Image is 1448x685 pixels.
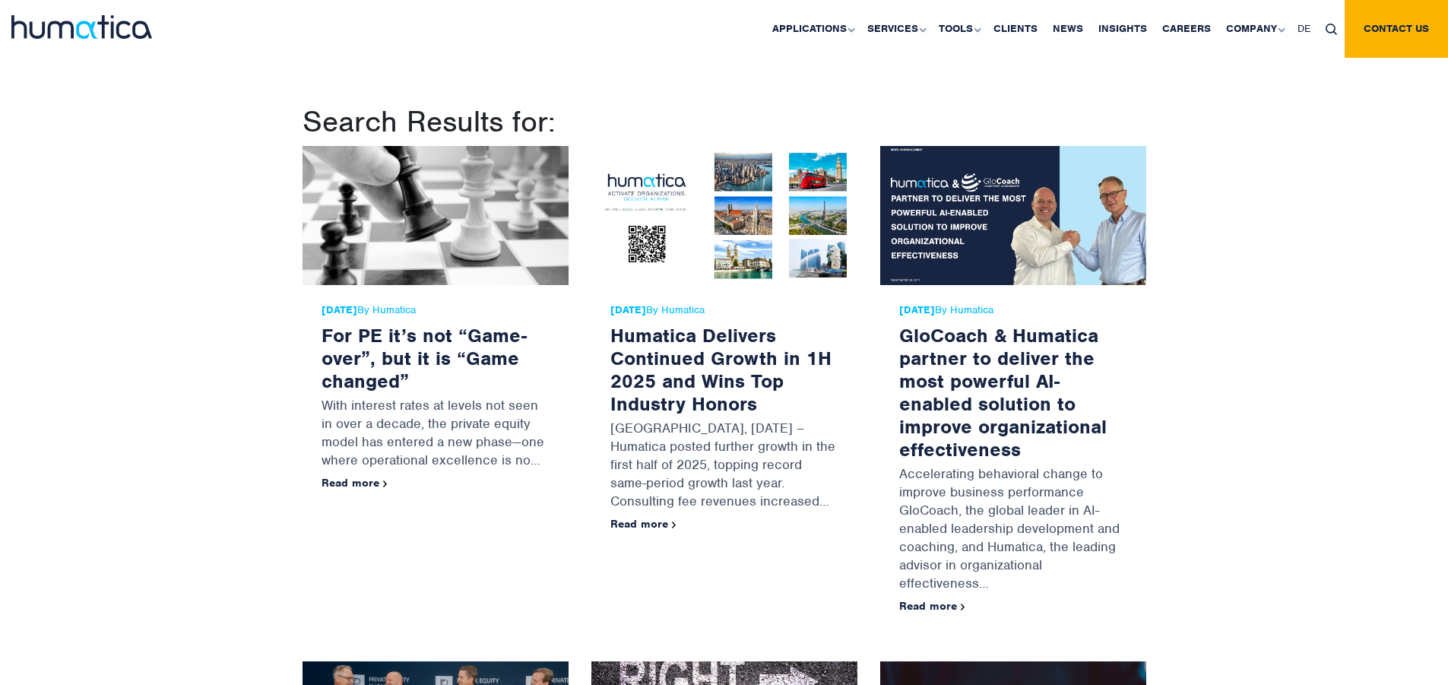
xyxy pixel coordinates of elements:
[322,476,388,490] a: Read more
[899,599,965,613] a: Read more
[1297,22,1310,35] span: DE
[591,146,857,285] img: Humatica Delivers Continued Growth in 1H 2025 and Wins Top Industry Honors
[383,480,388,487] img: arrowicon
[672,522,676,528] img: arrowicon
[610,323,832,416] a: Humatica Delivers Continued Growth in 1H 2025 and Wins Top Industry Honors
[1326,24,1337,35] img: search_icon
[899,323,1107,461] a: GloCoach & Humatica partner to deliver the most powerful AI-enabled solution to improve organizat...
[961,604,965,610] img: arrowicon
[322,303,357,316] strong: [DATE]
[303,103,1146,140] h1: Search Results for:
[11,15,152,39] img: logo
[899,303,935,316] strong: [DATE]
[610,415,838,518] p: [GEOGRAPHIC_DATA], [DATE] – Humatica posted further growth in the first half of 2025, topping rec...
[322,304,550,316] span: By Humatica
[610,517,676,531] a: Read more
[322,392,550,477] p: With interest rates at levels not seen in over a decade, the private equity model has entered a n...
[610,303,646,316] strong: [DATE]
[880,146,1146,285] img: GloCoach & Humatica partner to deliver the most powerful AI-enabled solution to improve organizat...
[322,323,527,393] a: For PE it’s not “Game-over”, but it is “Game changed”
[899,461,1127,600] p: Accelerating behavioral change to improve business performance GloCoach, the global leader in AI-...
[303,146,569,285] img: For PE it’s not “Game-over”, but it is “Game changed”
[899,304,1127,316] span: By Humatica
[610,304,838,316] span: By Humatica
